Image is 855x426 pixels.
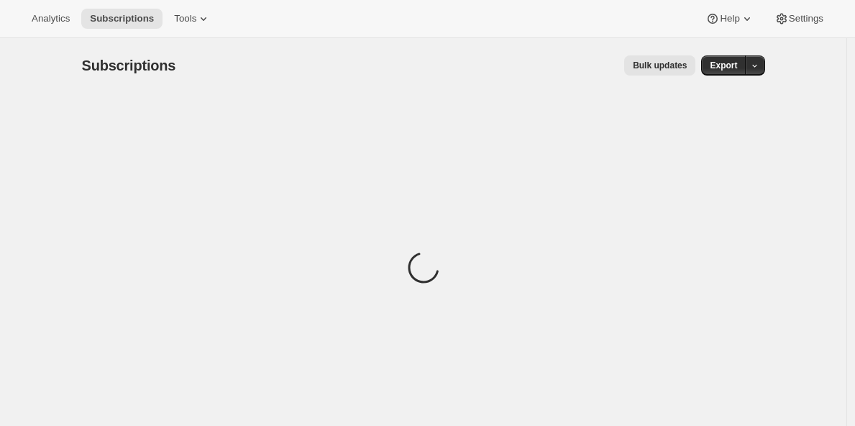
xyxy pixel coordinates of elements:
[624,55,695,76] button: Bulk updates
[766,9,832,29] button: Settings
[82,58,176,73] span: Subscriptions
[81,9,163,29] button: Subscriptions
[633,60,687,71] span: Bulk updates
[701,55,746,76] button: Export
[720,13,739,24] span: Help
[710,60,737,71] span: Export
[174,13,196,24] span: Tools
[32,13,70,24] span: Analytics
[90,13,154,24] span: Subscriptions
[23,9,78,29] button: Analytics
[165,9,219,29] button: Tools
[697,9,762,29] button: Help
[789,13,823,24] span: Settings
